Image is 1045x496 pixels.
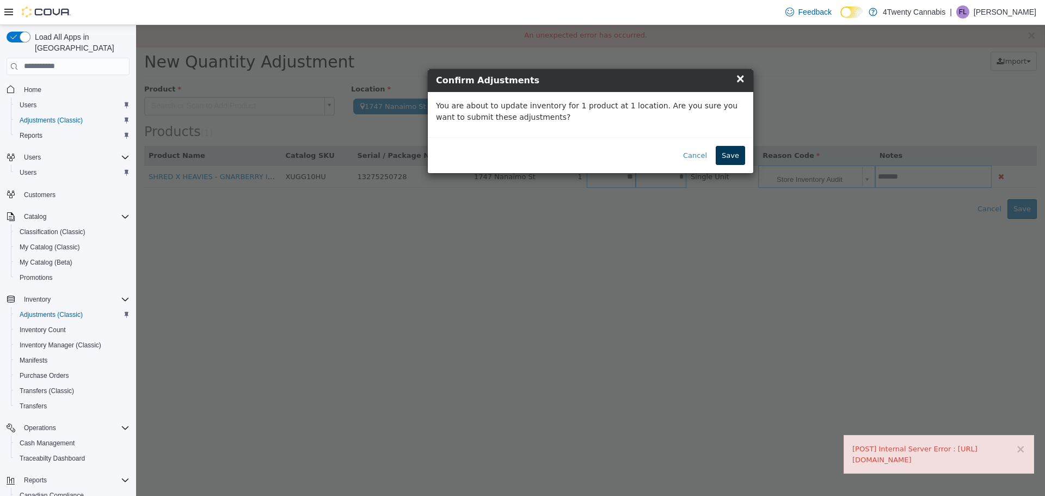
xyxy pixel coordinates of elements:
[20,371,69,380] span: Purchase Orders
[11,368,134,383] button: Purchase Orders
[716,419,889,440] div: [POST] Internal Server Error : [URL][DOMAIN_NAME]
[15,99,41,112] a: Users
[2,82,134,97] button: Home
[15,99,130,112] span: Users
[798,7,832,17] span: Feedback
[20,293,55,306] button: Inventory
[24,476,47,485] span: Reports
[15,166,41,179] a: Users
[20,131,42,140] span: Reports
[20,402,47,411] span: Transfers
[11,240,134,255] button: My Catalog (Classic)
[20,151,45,164] button: Users
[24,212,46,221] span: Catalog
[15,241,84,254] a: My Catalog (Classic)
[11,128,134,143] button: Reports
[959,5,967,19] span: FL
[15,241,130,254] span: My Catalog (Classic)
[20,310,83,319] span: Adjustments (Classic)
[781,1,836,23] a: Feedback
[15,225,130,238] span: Classification (Classic)
[15,114,87,127] a: Adjustments (Classic)
[883,5,945,19] p: 4Twenty Cannabis
[15,166,130,179] span: Users
[24,191,56,199] span: Customers
[20,116,83,125] span: Adjustments (Classic)
[15,129,130,142] span: Reports
[11,255,134,270] button: My Catalog (Beta)
[20,188,60,201] a: Customers
[2,292,134,307] button: Inventory
[15,114,130,127] span: Adjustments (Classic)
[15,271,57,284] a: Promotions
[11,451,134,466] button: Traceabilty Dashboard
[15,369,130,382] span: Purchase Orders
[20,341,101,350] span: Inventory Manager (Classic)
[24,424,56,432] span: Operations
[11,97,134,113] button: Users
[20,151,130,164] span: Users
[20,326,66,334] span: Inventory Count
[20,454,85,463] span: Traceabilty Dashboard
[15,400,51,413] a: Transfers
[15,323,70,336] a: Inventory Count
[15,256,130,269] span: My Catalog (Beta)
[2,420,134,436] button: Operations
[15,369,73,382] a: Purchase Orders
[15,354,130,367] span: Manifests
[20,210,130,223] span: Catalog
[20,421,130,434] span: Operations
[15,323,130,336] span: Inventory Count
[11,307,134,322] button: Adjustments (Classic)
[11,113,134,128] button: Adjustments (Classic)
[20,387,74,395] span: Transfers (Classic)
[15,339,106,352] a: Inventory Manager (Classic)
[20,273,53,282] span: Promotions
[20,83,130,96] span: Home
[20,421,60,434] button: Operations
[20,356,47,365] span: Manifests
[15,452,130,465] span: Traceabilty Dashboard
[20,188,130,201] span: Customers
[11,165,134,180] button: Users
[15,308,130,321] span: Adjustments (Classic)
[20,101,36,109] span: Users
[840,7,863,18] input: Dark Mode
[15,129,47,142] a: Reports
[15,384,130,397] span: Transfers (Classic)
[541,121,577,140] button: Cancel
[15,354,52,367] a: Manifests
[11,436,134,451] button: Cash Management
[20,474,51,487] button: Reports
[11,338,134,353] button: Inventory Manager (Classic)
[20,474,130,487] span: Reports
[880,419,889,430] button: ×
[15,437,130,450] span: Cash Management
[15,308,87,321] a: Adjustments (Classic)
[300,49,609,62] h4: Confirm Adjustments
[20,293,130,306] span: Inventory
[20,168,36,177] span: Users
[24,153,41,162] span: Users
[2,187,134,203] button: Customers
[2,209,134,224] button: Catalog
[24,85,41,94] span: Home
[24,295,51,304] span: Inventory
[974,5,1036,19] p: [PERSON_NAME]
[20,439,75,448] span: Cash Management
[20,210,51,223] button: Catalog
[956,5,969,19] div: Francis Licmo
[22,7,71,17] img: Cova
[11,322,134,338] button: Inventory Count
[599,47,609,60] span: ×
[11,224,134,240] button: Classification (Classic)
[15,437,79,450] a: Cash Management
[11,353,134,368] button: Manifests
[950,5,952,19] p: |
[20,83,46,96] a: Home
[15,400,130,413] span: Transfers
[11,383,134,399] button: Transfers (Classic)
[15,339,130,352] span: Inventory Manager (Classic)
[11,270,134,285] button: Promotions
